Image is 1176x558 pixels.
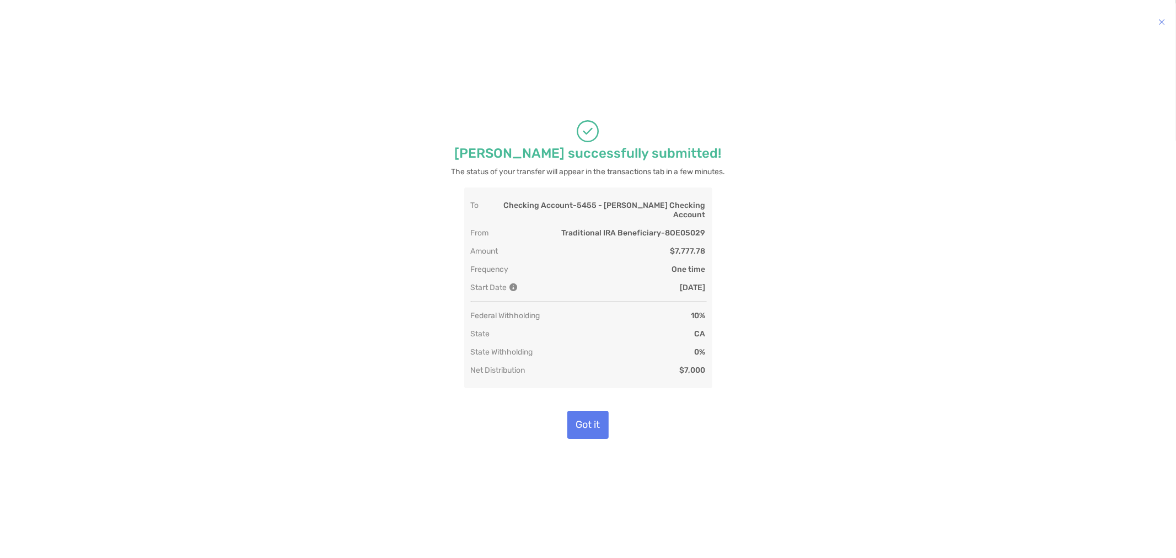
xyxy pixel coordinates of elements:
p: Traditional IRA Beneficiary - 8OE05029 [562,228,706,238]
p: [DATE] [680,283,706,292]
p: One time [672,265,706,274]
p: 0% [695,347,706,357]
button: Got it [567,411,609,439]
p: Net Distribution [471,366,525,375]
p: $7,777.78 [670,246,706,256]
p: Checking Account - 5455 - [PERSON_NAME] Checking Account [479,201,706,219]
p: From [471,228,489,238]
p: 10% [691,311,706,320]
p: $7,000 [680,366,706,375]
p: Federal Withholding [471,311,540,320]
p: Start Date [471,283,517,292]
p: CA [695,329,706,339]
p: State [471,329,490,339]
p: Amount [471,246,498,256]
p: State Withholding [471,347,533,357]
p: To [471,201,479,219]
p: Frequency [471,265,509,274]
p: [PERSON_NAME] successfully submitted! [455,147,722,160]
p: The status of your transfer will appear in the transactions tab in a few minutes. [451,165,725,179]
